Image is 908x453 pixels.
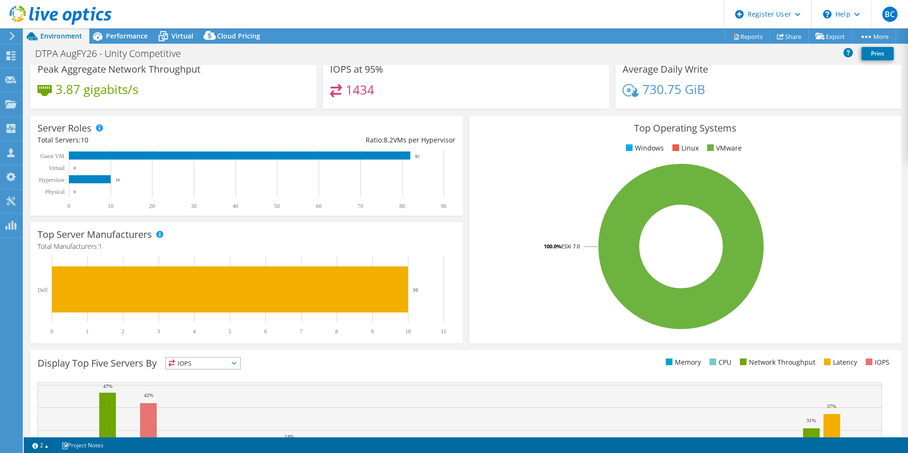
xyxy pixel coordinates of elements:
text: 82 [415,154,419,159]
text: 6 [264,328,267,335]
text: 9 [371,328,374,335]
text: 10 [115,178,120,182]
text: 3 [157,328,160,335]
h4: 1434 [346,85,374,95]
text: Hypervisor [39,177,65,183]
text: 42% [144,392,153,398]
text: 31% [806,417,816,423]
h4: 3.87 gigabits/s [56,84,138,94]
h3: IOPS at 95% [330,64,383,75]
text: 20 [149,203,155,209]
a: 2 [26,439,55,451]
div: Total Servers: [38,135,246,145]
li: Latency [822,357,857,368]
span: Virtual [171,31,193,40]
h4: 730.75 GiB [643,84,705,94]
li: IOPS [863,357,889,368]
svg: \n [823,10,832,19]
li: Network Throughput [738,357,815,368]
a: Print [861,47,894,60]
li: VMware [705,143,742,153]
text: 37% [827,403,836,409]
a: More [852,29,896,44]
text: Virtual [49,165,65,171]
text: 10 [413,287,418,293]
h3: Average Daily Write [623,64,708,75]
text: 47% [103,383,113,389]
text: Guest VM [40,153,64,160]
li: CPU [707,357,731,368]
li: Memory [663,357,701,368]
h3: Top Operating Systems [476,123,894,133]
text: Physical [45,189,65,195]
text: 0 [74,166,76,170]
text: Dell [38,287,47,293]
span: 10 [81,135,88,144]
text: 70 [358,203,363,209]
text: 5 [228,328,231,335]
li: Windows [624,143,664,153]
text: 0 [50,328,53,335]
text: 90 [441,203,446,209]
span: 8.2 [384,135,393,144]
text: 10 [405,328,411,335]
span: IOPS [166,358,240,369]
h3: Server Roles [38,123,92,133]
li: Linux [670,143,699,153]
text: 7 [300,328,303,335]
span: Environment [40,31,82,40]
a: Reports [725,29,770,44]
text: 1 [86,328,89,335]
text: 11 [441,328,446,335]
tspan: ESXi 7.0 [561,243,580,250]
h3: Top Server Manufacturers [38,229,152,240]
text: 4 [193,328,196,335]
span: Performance [106,31,148,40]
a: Share [770,29,809,44]
text: 24% [284,434,294,439]
text: 40 [233,203,238,209]
span: BC [882,7,898,22]
a: Export [808,29,852,44]
text: 30 [191,203,197,209]
text: 0 [67,203,70,209]
h3: Peak Aggregate Network Throughput [38,64,200,75]
text: 80 [399,203,405,209]
tspan: 100.0% [544,243,561,250]
text: 60 [316,203,322,209]
text: 2 [122,328,124,335]
text: 50 [274,203,280,209]
span: Cloud Pricing [217,31,260,40]
span: 1 [98,242,102,251]
a: Project Notes [55,439,110,451]
text: 0 [74,189,76,194]
text: 8 [335,328,338,335]
h4: Total Manufacturers: [38,241,455,252]
h1: DTPA AugFY26 - Unity Competitive [31,48,196,59]
text: 10 [108,203,113,209]
div: Ratio: VMs per Hypervisor [246,135,455,145]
